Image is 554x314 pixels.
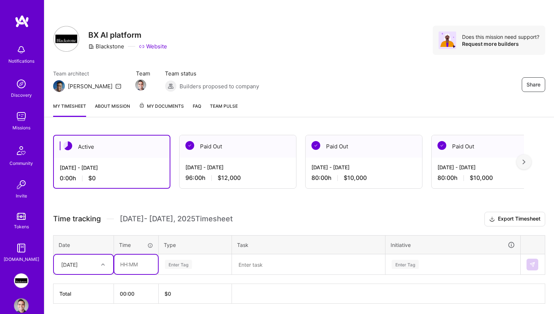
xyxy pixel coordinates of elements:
[185,141,194,150] img: Paid Out
[159,235,232,254] th: Type
[462,33,539,40] div: Does this mission need support?
[437,141,446,150] img: Paid Out
[120,214,233,224] span: [DATE] - [DATE] , 2025 Timesheet
[391,241,515,249] div: Initiative
[139,102,184,117] a: My Documents
[16,192,27,200] div: Invite
[165,80,177,92] img: Builders proposed to company
[11,91,32,99] div: Discovery
[484,212,545,226] button: Export Timesheet
[529,262,535,267] img: Submit
[88,44,94,49] i: icon CompanyGray
[432,135,548,158] div: Paid Out
[15,15,29,28] img: logo
[139,102,184,110] span: My Documents
[439,32,456,49] img: Avatar
[88,43,124,50] div: Blackstone
[54,136,170,158] div: Active
[180,135,296,158] div: Paid Out
[12,273,30,288] a: Blackstone: BX AI platform
[14,273,29,288] img: Blackstone: BX AI platform
[165,70,259,77] span: Team status
[119,241,153,249] div: Time
[311,163,416,171] div: [DATE] - [DATE]
[489,215,495,223] i: icon Download
[232,235,385,254] th: Task
[527,81,540,88] span: Share
[185,174,290,182] div: 96:00 h
[14,241,29,255] img: guide book
[53,235,114,254] th: Date
[10,159,33,167] div: Community
[12,298,30,313] a: User Avatar
[53,80,65,92] img: Team Architect
[210,103,238,109] span: Team Pulse
[60,174,164,182] div: 0:00 h
[114,255,158,274] input: HH:MM
[14,43,29,57] img: bell
[17,213,26,220] img: tokens
[437,163,542,171] div: [DATE] - [DATE]
[53,102,86,117] a: My timesheet
[193,102,201,117] a: FAQ
[88,174,96,182] span: $0
[135,80,146,90] img: Team Member Avatar
[101,263,105,266] i: icon Chevron
[462,40,539,47] div: Request more builders
[165,291,171,297] span: $ 0
[14,77,29,91] img: discovery
[14,223,29,230] div: Tokens
[180,82,259,90] span: Builders proposed to company
[53,70,121,77] span: Team architect
[115,83,121,89] i: icon Mail
[139,43,167,50] a: Website
[437,174,542,182] div: 80:00 h
[210,102,238,117] a: Team Pulse
[53,284,114,304] th: Total
[114,284,159,304] th: 00:00
[53,26,80,52] img: Company Logo
[88,30,167,40] h3: BX AI platform
[185,163,290,171] div: [DATE] - [DATE]
[8,57,34,65] div: Notifications
[392,259,419,270] div: Enter Tag
[306,135,422,158] div: Paid Out
[522,159,525,165] img: right
[522,77,545,92] button: Share
[53,214,101,224] span: Time tracking
[60,164,164,171] div: [DATE] - [DATE]
[136,70,150,77] span: Team
[68,82,112,90] div: [PERSON_NAME]
[14,109,29,124] img: teamwork
[311,174,416,182] div: 80:00 h
[165,259,192,270] div: Enter Tag
[14,177,29,192] img: Invite
[14,298,29,313] img: User Avatar
[136,79,145,91] a: Team Member Avatar
[95,102,130,117] a: About Mission
[311,141,320,150] img: Paid Out
[61,261,78,268] div: [DATE]
[470,174,493,182] span: $10,000
[63,141,72,150] img: Active
[12,124,30,132] div: Missions
[218,174,241,182] span: $12,000
[12,142,30,159] img: Community
[344,174,367,182] span: $10,000
[4,255,39,263] div: [DOMAIN_NAME]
